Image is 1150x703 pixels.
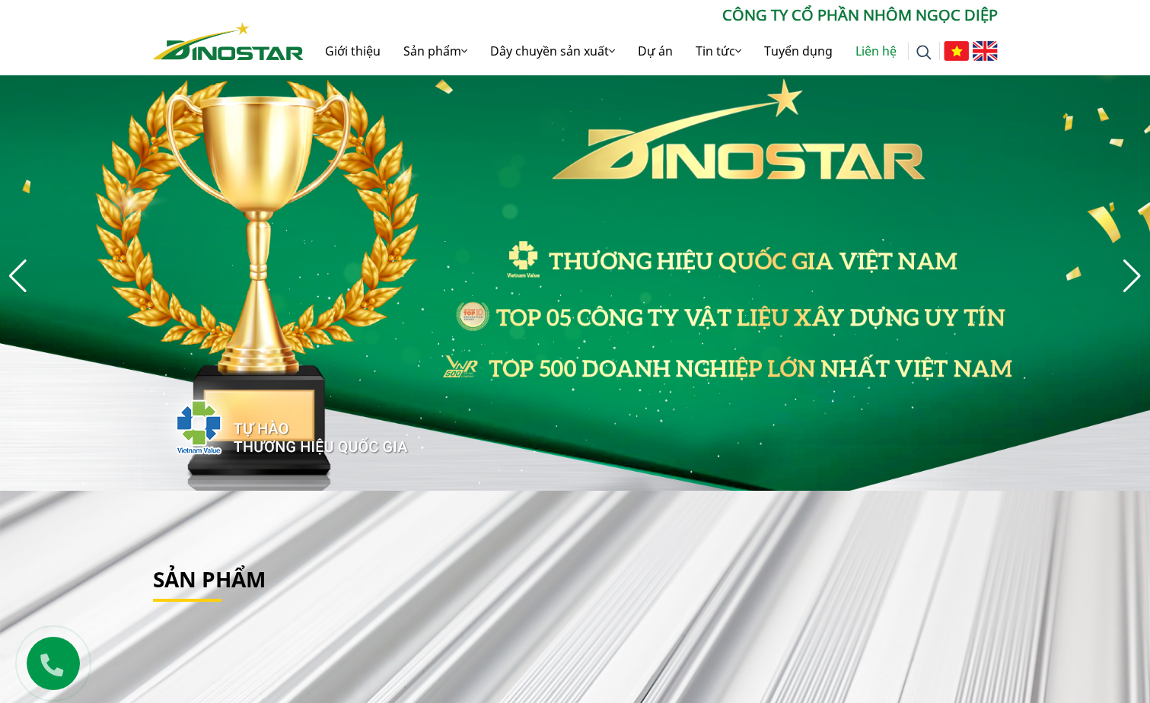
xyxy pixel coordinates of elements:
img: thqg [130,372,410,476]
a: Sản phẩm [392,27,479,75]
img: English [973,41,998,61]
a: Tuyển dụng [753,27,844,75]
a: Tin tức [684,27,753,75]
img: Nhôm Dinostar [153,22,304,60]
div: Previous slide [8,259,28,293]
img: Tiếng Việt [944,41,969,61]
a: Dự án [626,27,684,75]
a: Giới thiệu [314,27,392,75]
a: Sản phẩm [153,565,266,593]
a: Liên hệ [844,27,908,75]
a: Dây chuyền sản xuất [479,27,626,75]
div: Next slide [1122,259,1142,293]
img: search [916,45,932,60]
a: Nhôm Dinostar [153,19,304,59]
p: CÔNG TY CỔ PHẦN NHÔM NGỌC DIỆP [304,4,998,27]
